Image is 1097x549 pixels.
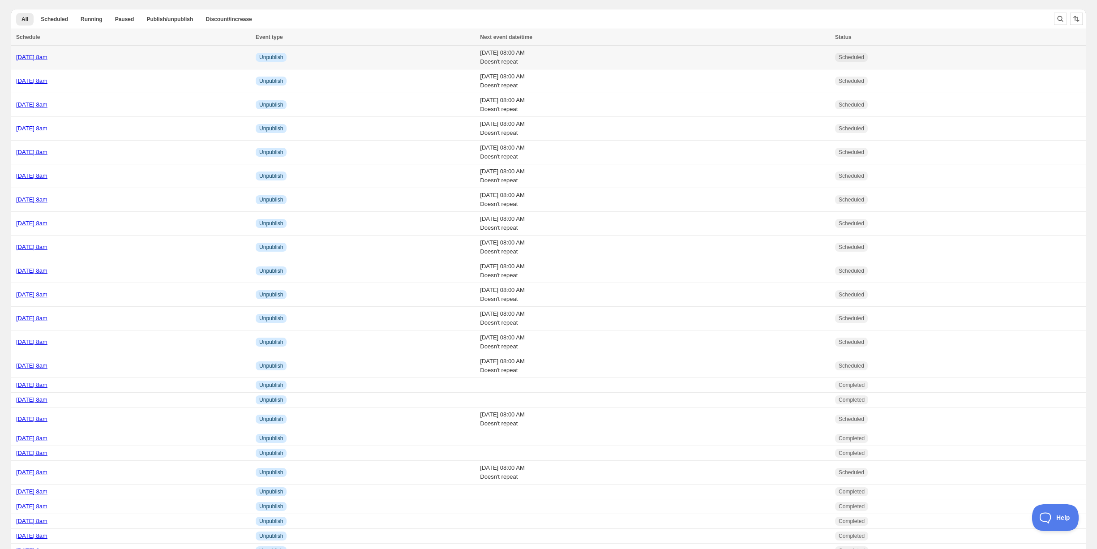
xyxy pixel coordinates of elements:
[16,518,47,524] a: [DATE] 8am
[16,220,47,227] a: [DATE] 8am
[259,450,283,457] span: Unpublish
[839,503,865,510] span: Completed
[839,172,864,180] span: Scheduled
[259,532,283,540] span: Unpublish
[259,101,283,108] span: Unpublish
[16,149,47,155] a: [DATE] 8am
[259,396,283,403] span: Unpublish
[16,244,47,250] a: [DATE] 8am
[16,532,47,539] a: [DATE] 8am
[477,259,832,283] td: [DATE] 08:00 AM Doesn't repeat
[259,220,283,227] span: Unpublish
[839,196,864,203] span: Scheduled
[16,125,47,132] a: [DATE] 8am
[839,396,865,403] span: Completed
[259,469,283,476] span: Unpublish
[16,315,47,322] a: [DATE] 8am
[16,416,47,422] a: [DATE] 8am
[839,101,864,108] span: Scheduled
[259,125,283,132] span: Unpublish
[1054,13,1067,25] button: Search and filter results
[259,54,283,61] span: Unpublish
[259,518,283,525] span: Unpublish
[16,267,47,274] a: [DATE] 8am
[839,315,864,322] span: Scheduled
[477,330,832,354] td: [DATE] 08:00 AM Doesn't repeat
[839,532,865,540] span: Completed
[259,291,283,298] span: Unpublish
[839,339,864,346] span: Scheduled
[839,488,865,495] span: Completed
[477,188,832,212] td: [DATE] 08:00 AM Doesn't repeat
[839,54,864,61] span: Scheduled
[477,407,832,431] td: [DATE] 08:00 AM Doesn't repeat
[259,416,283,423] span: Unpublish
[477,164,832,188] td: [DATE] 08:00 AM Doesn't repeat
[477,283,832,307] td: [DATE] 08:00 AM Doesn't repeat
[259,267,283,274] span: Unpublish
[16,382,47,388] a: [DATE] 8am
[16,196,47,203] a: [DATE] 8am
[206,16,252,23] span: Discount/increase
[16,339,47,345] a: [DATE] 8am
[16,101,47,108] a: [DATE] 8am
[259,77,283,85] span: Unpublish
[16,172,47,179] a: [DATE] 8am
[477,93,832,117] td: [DATE] 08:00 AM Doesn't repeat
[835,34,852,40] span: Status
[477,461,832,485] td: [DATE] 08:00 AM Doesn't repeat
[477,354,832,378] td: [DATE] 08:00 AM Doesn't repeat
[839,291,864,298] span: Scheduled
[839,416,864,423] span: Scheduled
[477,46,832,69] td: [DATE] 08:00 AM Doesn't repeat
[477,69,832,93] td: [DATE] 08:00 AM Doesn't repeat
[477,212,832,236] td: [DATE] 08:00 AM Doesn't repeat
[259,503,283,510] span: Unpublish
[16,435,47,442] a: [DATE] 8am
[259,172,283,180] span: Unpublish
[259,382,283,389] span: Unpublish
[839,125,864,132] span: Scheduled
[1032,504,1079,531] iframe: Toggle Customer Support
[839,149,864,156] span: Scheduled
[16,362,47,369] a: [DATE] 8am
[16,77,47,84] a: [DATE] 8am
[259,244,283,251] span: Unpublish
[21,16,28,23] span: All
[16,469,47,476] a: [DATE] 8am
[256,34,283,40] span: Event type
[259,435,283,442] span: Unpublish
[259,339,283,346] span: Unpublish
[839,435,865,442] span: Completed
[1070,13,1083,25] button: Sort the results
[477,236,832,259] td: [DATE] 08:00 AM Doesn't repeat
[81,16,103,23] span: Running
[839,244,864,251] span: Scheduled
[839,77,864,85] span: Scheduled
[16,488,47,495] a: [DATE] 8am
[259,196,283,203] span: Unpublish
[259,362,283,369] span: Unpublish
[146,16,193,23] span: Publish/unpublish
[477,117,832,141] td: [DATE] 08:00 AM Doesn't repeat
[480,34,532,40] span: Next event date/time
[16,396,47,403] a: [DATE] 8am
[259,149,283,156] span: Unpublish
[41,16,68,23] span: Scheduled
[259,488,283,495] span: Unpublish
[477,307,832,330] td: [DATE] 08:00 AM Doesn't repeat
[477,141,832,164] td: [DATE] 08:00 AM Doesn't repeat
[16,291,47,298] a: [DATE] 8am
[839,518,865,525] span: Completed
[115,16,134,23] span: Paused
[259,315,283,322] span: Unpublish
[16,503,47,510] a: [DATE] 8am
[839,382,865,389] span: Completed
[839,469,864,476] span: Scheduled
[16,34,40,40] span: Schedule
[839,267,864,274] span: Scheduled
[839,450,865,457] span: Completed
[839,220,864,227] span: Scheduled
[839,362,864,369] span: Scheduled
[16,450,47,456] a: [DATE] 8am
